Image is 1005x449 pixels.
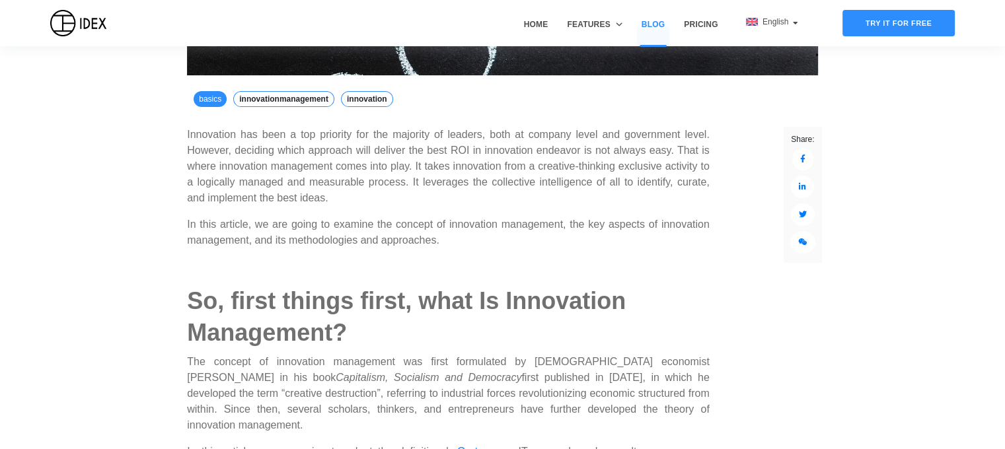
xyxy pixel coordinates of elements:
[50,10,106,36] img: IDEX Logo
[791,209,815,221] div: twitter
[336,372,521,383] em: Capitalism, Socialism and Democracy
[187,127,710,206] p: Innovation has been a top priority for the majority of leaders, both at company level and governm...
[746,16,798,28] div: English
[187,217,710,248] p: In this article, we are going to examine the concept of innovation management, the key aspects of...
[763,17,791,26] span: English
[746,18,758,26] img: flag
[519,18,553,46] a: Home
[567,18,610,30] span: Features
[679,18,722,46] a: Pricing
[187,354,710,433] p: The concept of innovation management was first formulated by [DEMOGRAPHIC_DATA] economist [PERSON...
[341,91,393,107] div: innovation
[792,153,813,165] div: facebook
[562,18,626,46] a: Features
[637,18,669,46] a: Blog
[187,287,626,346] strong: So, first things first, what Is Innovation Management?
[194,91,227,107] div: basics
[791,133,814,145] span: Share :
[791,181,814,193] div: linkedin
[842,10,955,36] div: Try it for free
[233,91,334,107] div: innovationmanagement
